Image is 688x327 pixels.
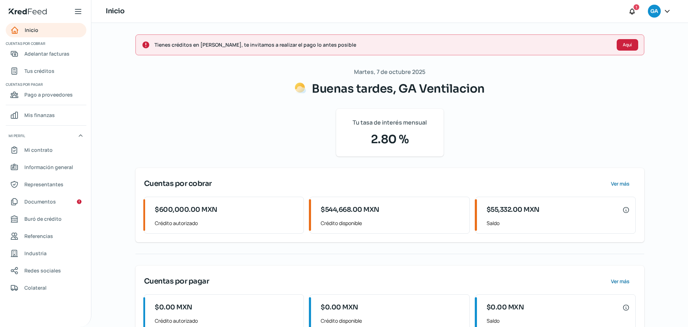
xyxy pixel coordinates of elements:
button: Ver más [605,177,636,191]
span: 1 [636,4,637,10]
span: Inicio [25,25,38,34]
span: Crédito disponible [321,219,464,228]
span: Buenas tardes, GA Ventilacion [312,81,485,96]
span: 2.80 % [345,131,435,148]
span: Cuentas por pagar [6,81,85,88]
span: $0.00 MXN [487,303,524,312]
a: Información general [6,160,86,174]
span: Industria [24,249,47,258]
a: Redes sociales [6,263,86,278]
span: $600,000.00 MXN [155,205,218,215]
span: Martes, 7 de octubre 2025 [354,67,425,77]
span: Adelantar facturas [24,49,70,58]
button: Aquí [617,39,638,51]
span: Referencias [24,232,53,240]
span: Mis finanzas [24,111,55,120]
span: Cuentas por cobrar [6,40,85,47]
span: Tus créditos [24,66,54,75]
span: $0.00 MXN [321,303,358,312]
span: Crédito disponible [321,316,464,325]
h1: Inicio [106,6,124,17]
a: Referencias [6,229,86,243]
a: Mi contrato [6,143,86,157]
button: Ver más [605,274,636,289]
a: Representantes [6,177,86,192]
a: Adelantar facturas [6,47,86,61]
span: Redes sociales [24,266,61,275]
span: Pago a proveedores [24,90,73,99]
span: Crédito autorizado [155,219,298,228]
span: Colateral [24,283,47,292]
span: $0.00 MXN [155,303,192,312]
span: Ver más [611,181,630,186]
span: Saldo [487,219,630,228]
span: Tu tasa de interés mensual [353,117,427,128]
span: Tienes créditos en [PERSON_NAME], te invitamos a realizar el pago lo antes posible [154,40,611,49]
a: Buró de crédito [6,212,86,226]
span: Mi contrato [24,145,53,154]
span: Documentos [24,197,56,206]
span: Aquí [623,43,632,47]
span: Ver más [611,279,630,284]
span: Buró de crédito [24,214,62,223]
span: Mi perfil [9,132,25,139]
span: Cuentas por cobrar [144,178,212,189]
span: Crédito autorizado [155,316,298,325]
a: Documentos [6,195,86,209]
span: $55,332.00 MXN [487,205,540,215]
span: Información general [24,163,73,172]
img: Saludos [295,82,306,94]
span: Representantes [24,180,63,189]
span: Saldo [487,316,630,325]
a: Colateral [6,281,86,295]
a: Industria [6,246,86,261]
a: Tus créditos [6,64,86,78]
a: Pago a proveedores [6,88,86,102]
span: $544,668.00 MXN [321,205,379,215]
span: GA [650,7,658,16]
span: Cuentas por pagar [144,276,209,287]
a: Inicio [6,23,86,37]
a: Mis finanzas [6,108,86,122]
